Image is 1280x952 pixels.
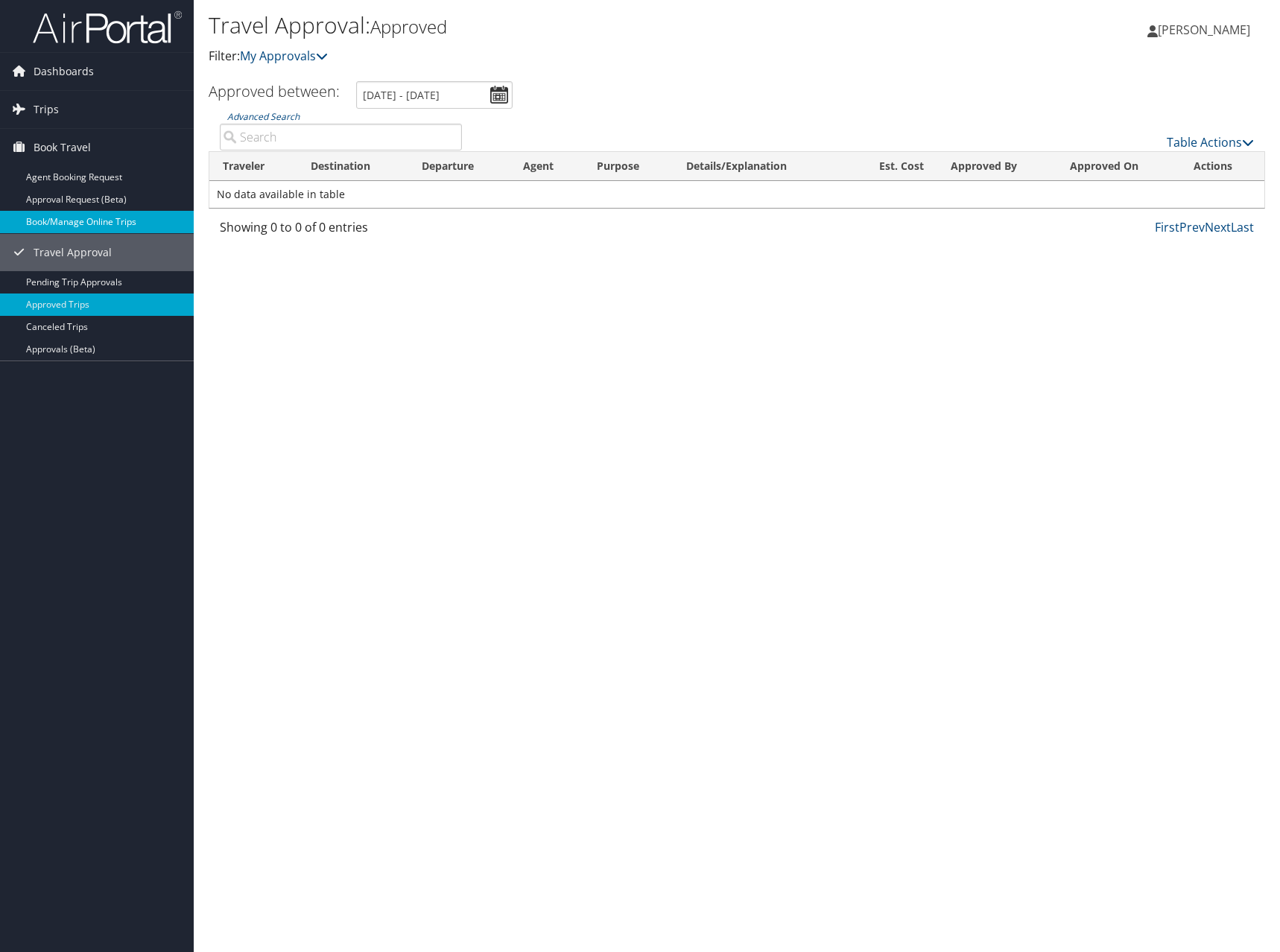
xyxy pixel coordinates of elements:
a: [PERSON_NAME] [1147,7,1265,52]
th: Purpose [583,152,672,181]
a: Last [1231,219,1254,235]
th: Approved By: activate to sort column ascending [937,152,1057,181]
th: Actions [1180,152,1264,181]
th: Est. Cost: activate to sort column ascending [854,152,937,181]
p: Filter: [209,47,913,66]
th: Departure: activate to sort column ascending [408,152,510,181]
h3: Approved between: [209,81,340,101]
div: Showing 0 to 0 of 0 entries [220,218,462,244]
small: Approved [370,14,447,39]
th: Destination: activate to sort column ascending [297,152,408,181]
input: [DATE] - [DATE] [356,81,513,109]
span: [PERSON_NAME] [1158,22,1250,38]
input: Advanced Search [220,124,462,150]
span: Dashboards [34,53,94,90]
th: Details/Explanation [673,152,854,181]
th: Approved On: activate to sort column ascending [1056,152,1180,181]
a: Prev [1179,219,1205,235]
a: Table Actions [1167,134,1254,150]
a: Advanced Search [227,110,300,123]
th: Traveler: activate to sort column ascending [209,152,297,181]
span: Trips [34,91,59,128]
a: Next [1205,219,1231,235]
span: Book Travel [34,129,91,166]
td: No data available in table [209,181,1264,208]
img: airportal-logo.png [33,10,182,45]
span: Travel Approval [34,234,112,271]
a: My Approvals [240,48,328,64]
h1: Travel Approval: [209,10,913,41]
th: Agent [510,152,583,181]
a: First [1155,219,1179,235]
